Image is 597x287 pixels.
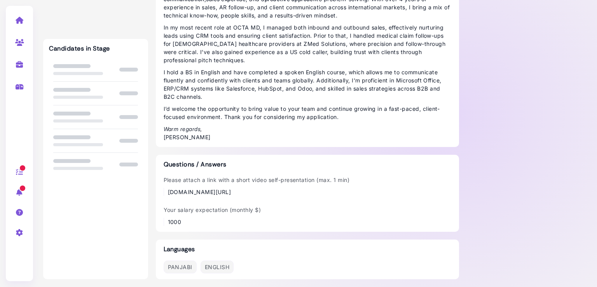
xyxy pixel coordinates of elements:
[164,261,197,273] div: PANJABI
[164,126,202,132] em: Warm regards,
[164,176,350,196] div: Please attach a link with a short video self-presentation (max. 1 min)
[164,245,451,253] h3: Languages
[164,206,261,226] div: Your salary expectation (monthly $)
[49,45,110,52] h3: Candidates in Stage
[164,105,451,121] p: I’d welcome the opportunity to bring value to your team and continue growing in a fast-paced, cli...
[168,188,350,196] div: [DOMAIN_NAME][URL]
[164,23,451,64] p: In my most recent role at OCTA MD, I managed both inbound and outbound sales, effectively nurturi...
[164,125,451,141] p: [PERSON_NAME]
[164,68,451,101] p: I hold a BS in English and have completed a spoken English course, which allows me to communicate...
[164,161,451,168] h3: Questions / Answers
[168,218,261,226] div: 1000
[201,261,234,273] div: ENGLISH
